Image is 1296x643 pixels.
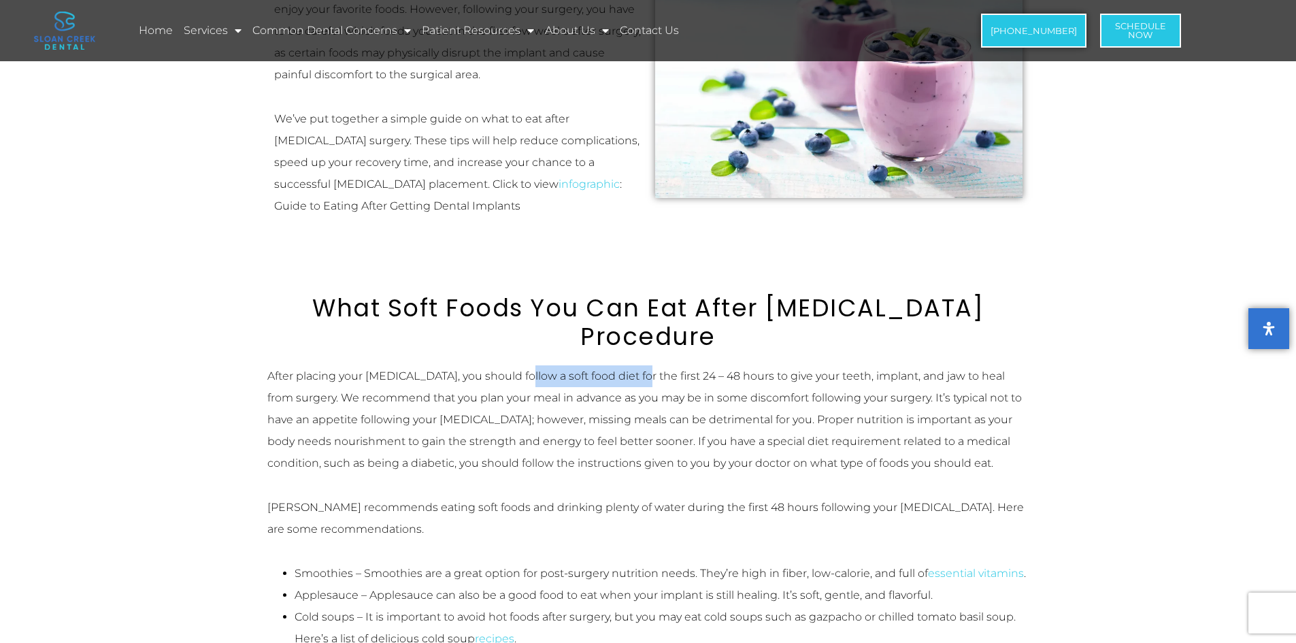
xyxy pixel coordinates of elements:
[137,15,892,46] nav: Menu
[267,365,1029,474] p: After placing your [MEDICAL_DATA], you should follow a soft food diet for the first 24 – 48 hours...
[295,589,933,601] span: Applesauce – Applesauce can also be a good food to eat when your implant is still healing. It’s s...
[1115,22,1166,39] span: Schedule Now
[559,178,620,191] a: infographic
[267,501,1024,535] span: [PERSON_NAME] recommends eating soft foods and drinking plenty of water during the first 48 hours...
[295,567,1026,580] span: Smoothies – Smoothies are a great option for post-surgery nutrition needs. They’re high in fiber,...
[267,294,1029,351] h2: What Soft Foods You Can Eat After [MEDICAL_DATA] Procedure
[981,14,1086,48] a: [PHONE_NUMBER]
[991,27,1077,35] span: [PHONE_NUMBER]
[34,12,95,50] img: logo
[420,15,536,46] a: Patient Resources
[618,15,681,46] a: Contact Us
[182,15,244,46] a: Services
[543,15,611,46] a: About Us
[250,15,413,46] a: Common Dental Concerns
[137,15,175,46] a: Home
[1248,308,1289,349] button: Open Accessibility Panel
[1100,14,1181,48] a: ScheduleNow
[274,112,639,212] span: We’ve put together a simple guide on what to eat after [MEDICAL_DATA] surgery. These tips will he...
[928,567,1024,580] a: essential vitamins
